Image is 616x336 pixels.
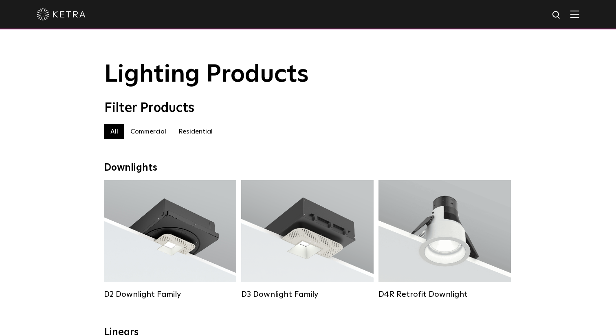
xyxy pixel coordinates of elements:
span: Lighting Products [104,62,309,87]
label: All [104,124,124,139]
img: Hamburger%20Nav.svg [570,10,579,18]
div: D2 Downlight Family [104,289,236,299]
img: ketra-logo-2019-white [37,8,86,20]
div: Filter Products [104,100,512,116]
label: Commercial [124,124,172,139]
img: search icon [552,10,562,20]
div: Downlights [104,162,512,174]
a: D4R Retrofit Downlight Lumen Output:800Colors:White / BlackBeam Angles:15° / 25° / 40° / 60°Watta... [378,180,511,299]
a: D3 Downlight Family Lumen Output:700 / 900 / 1100Colors:White / Black / Silver / Bronze / Paintab... [241,180,374,299]
div: D4R Retrofit Downlight [378,289,511,299]
a: D2 Downlight Family Lumen Output:1200Colors:White / Black / Gloss Black / Silver / Bronze / Silve... [104,180,236,299]
label: Residential [172,124,219,139]
div: D3 Downlight Family [241,289,374,299]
